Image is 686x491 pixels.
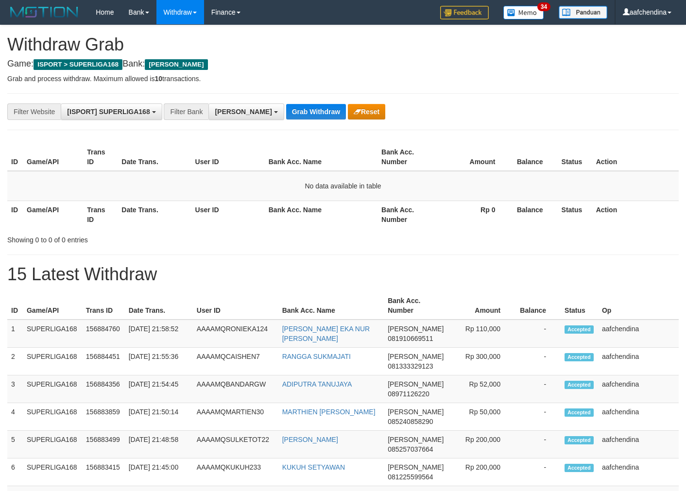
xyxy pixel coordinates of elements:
[438,143,510,171] th: Amount
[598,292,679,320] th: Op
[23,201,83,228] th: Game/API
[23,458,82,486] td: SUPERLIGA168
[388,362,433,370] span: Copy 081333329123 to clipboard
[598,403,679,431] td: aafchendina
[193,348,278,375] td: AAAAMQCAISHEN7
[34,59,122,70] span: ISPORT > SUPERLIGA168
[558,143,592,171] th: Status
[510,201,557,228] th: Balance
[7,5,81,19] img: MOTION_logo.png
[447,348,515,375] td: Rp 300,000
[348,104,385,119] button: Reset
[215,108,272,116] span: [PERSON_NAME]
[7,59,679,69] h4: Game: Bank:
[7,35,679,54] h1: Withdraw Grab
[265,201,377,228] th: Bank Acc. Name
[208,103,284,120] button: [PERSON_NAME]
[388,418,433,425] span: Copy 085240858290 to clipboard
[447,292,515,320] th: Amount
[193,458,278,486] td: AAAAMQKUKUH233
[515,431,561,458] td: -
[598,375,679,403] td: aafchendina
[191,143,265,171] th: User ID
[447,375,515,403] td: Rp 52,000
[377,143,438,171] th: Bank Acc. Number
[447,403,515,431] td: Rp 50,000
[503,6,544,19] img: Button%20Memo.svg
[7,403,23,431] td: 4
[193,403,278,431] td: AAAAMQMARTIEN30
[23,143,83,171] th: Game/API
[388,325,444,333] span: [PERSON_NAME]
[447,431,515,458] td: Rp 200,000
[193,375,278,403] td: AAAAMQBANDARGW
[515,458,561,486] td: -
[565,436,594,444] span: Accepted
[537,2,550,11] span: 34
[440,6,489,19] img: Feedback.jpg
[61,103,162,120] button: [ISPORT] SUPERLIGA168
[125,292,193,320] th: Date Trans.
[515,320,561,348] td: -
[515,375,561,403] td: -
[388,463,444,471] span: [PERSON_NAME]
[388,436,444,443] span: [PERSON_NAME]
[7,431,23,458] td: 5
[7,320,23,348] td: 1
[565,325,594,334] span: Accepted
[565,381,594,389] span: Accepted
[67,108,150,116] span: [ISPORT] SUPERLIGA168
[559,6,607,19] img: panduan.png
[565,464,594,472] span: Accepted
[82,458,125,486] td: 156883415
[23,375,82,403] td: SUPERLIGA168
[164,103,208,120] div: Filter Bank
[286,104,346,119] button: Grab Withdraw
[125,320,193,348] td: [DATE] 21:58:52
[145,59,207,70] span: [PERSON_NAME]
[282,408,376,416] a: MARTHIEN [PERSON_NAME]
[558,201,592,228] th: Status
[83,143,118,171] th: Trans ID
[282,436,338,443] a: [PERSON_NAME]
[278,292,384,320] th: Bank Acc. Name
[7,265,679,284] h1: 15 Latest Withdraw
[82,431,125,458] td: 156883499
[82,348,125,375] td: 156884451
[265,143,377,171] th: Bank Acc. Name
[82,375,125,403] td: 156884356
[565,408,594,417] span: Accepted
[561,292,598,320] th: Status
[23,431,82,458] td: SUPERLIGA168
[388,390,429,398] span: Copy 08971126220 to clipboard
[7,458,23,486] td: 6
[23,320,82,348] td: SUPERLIGA168
[565,353,594,361] span: Accepted
[598,458,679,486] td: aafchendina
[125,375,193,403] td: [DATE] 21:54:45
[598,431,679,458] td: aafchendina
[82,403,125,431] td: 156883859
[388,353,444,360] span: [PERSON_NAME]
[515,348,561,375] td: -
[515,292,561,320] th: Balance
[447,458,515,486] td: Rp 200,000
[592,201,679,228] th: Action
[193,292,278,320] th: User ID
[191,201,265,228] th: User ID
[7,201,23,228] th: ID
[7,74,679,84] p: Grab and process withdraw. Maximum allowed is transactions.
[388,335,433,342] span: Copy 081910669511 to clipboard
[282,463,345,471] a: KUKUH SETYAWAN
[23,292,82,320] th: Game/API
[388,408,444,416] span: [PERSON_NAME]
[388,473,433,481] span: Copy 081225599564 to clipboard
[118,143,191,171] th: Date Trans.
[118,201,191,228] th: Date Trans.
[23,348,82,375] td: SUPERLIGA168
[598,348,679,375] td: aafchendina
[7,375,23,403] td: 3
[282,325,370,342] a: [PERSON_NAME] EKA NUR [PERSON_NAME]
[82,320,125,348] td: 156884760
[515,403,561,431] td: -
